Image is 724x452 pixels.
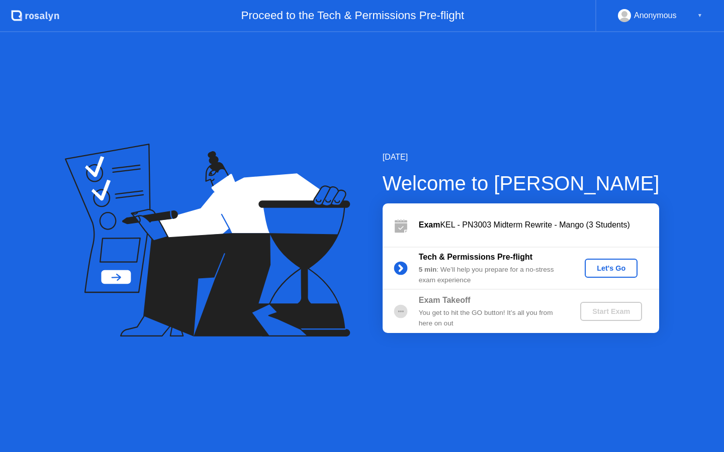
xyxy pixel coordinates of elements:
b: 5 min [419,266,437,273]
b: Exam [419,220,440,229]
div: You get to hit the GO button! It’s all you from here on out [419,308,564,328]
div: Let's Go [589,264,633,272]
div: Anonymous [634,9,677,22]
button: Let's Go [585,259,638,278]
div: KEL - PN3003 Midterm Rewrite - Mango (3 Students) [419,219,659,231]
div: : We’ll help you prepare for a no-stress exam experience [419,265,564,285]
div: [DATE] [383,151,660,163]
b: Exam Takeoff [419,296,471,304]
div: Welcome to [PERSON_NAME] [383,168,660,198]
div: ▼ [697,9,702,22]
b: Tech & Permissions Pre-flight [419,253,532,261]
button: Start Exam [580,302,642,321]
div: Start Exam [584,307,638,315]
